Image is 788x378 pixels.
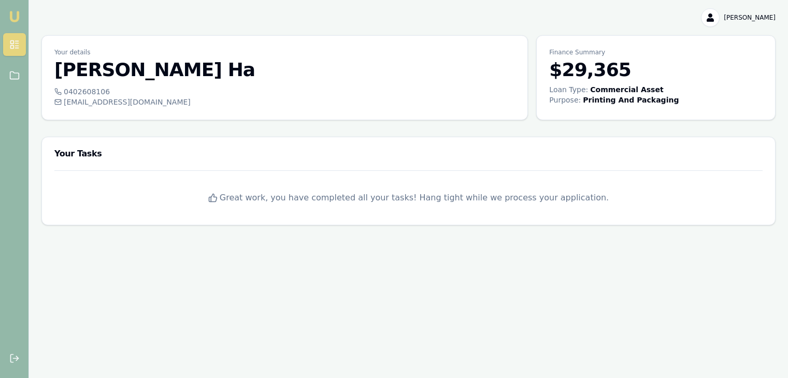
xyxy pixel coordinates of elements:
p: Finance Summary [549,48,763,56]
div: Commercial Asset [590,84,663,95]
p: Your details [54,48,515,56]
img: emu-icon-u.png [8,10,21,23]
span: 0402608106 [64,86,110,97]
span: Great work, you have completed all your tasks! Hang tight while we process your application. [220,192,609,204]
div: Printing And Packaging [583,95,679,105]
h3: [PERSON_NAME] Ha [54,60,515,80]
span: [PERSON_NAME] [724,13,776,22]
span: [EMAIL_ADDRESS][DOMAIN_NAME] [64,97,191,107]
h3: Your Tasks [54,150,763,158]
div: Loan Type: [549,84,588,95]
div: Purpose: [549,95,581,105]
h3: $29,365 [549,60,763,80]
